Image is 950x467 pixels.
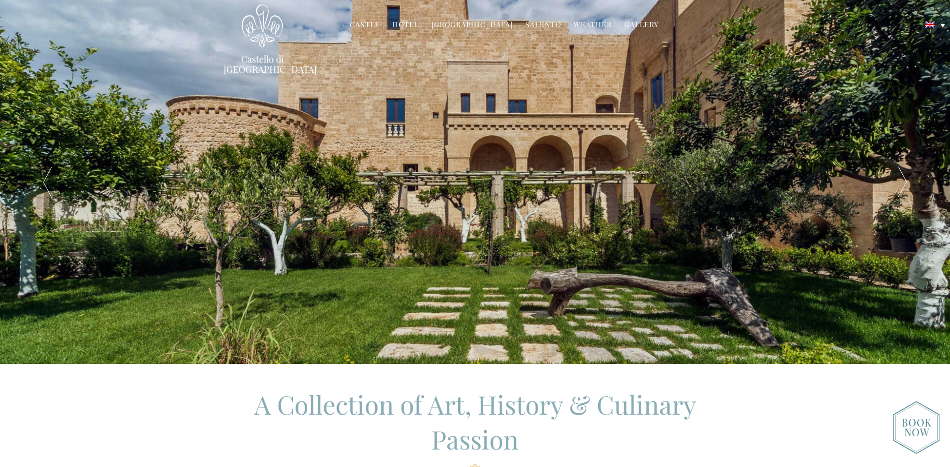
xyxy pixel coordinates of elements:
span: A Collection of Art, History & Culinary Passion [254,387,696,456]
img: English [925,22,935,28]
a: Salento [525,19,561,31]
a: Castle [350,19,380,31]
img: Castello di Ugento [242,4,283,48]
a: Castello di [GEOGRAPHIC_DATA] [224,54,301,74]
a: Hotel [392,19,419,31]
img: new-booknow.png [893,401,940,454]
a: [GEOGRAPHIC_DATA] [431,19,513,31]
a: Gallery [624,19,659,31]
a: Weather [573,19,612,31]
